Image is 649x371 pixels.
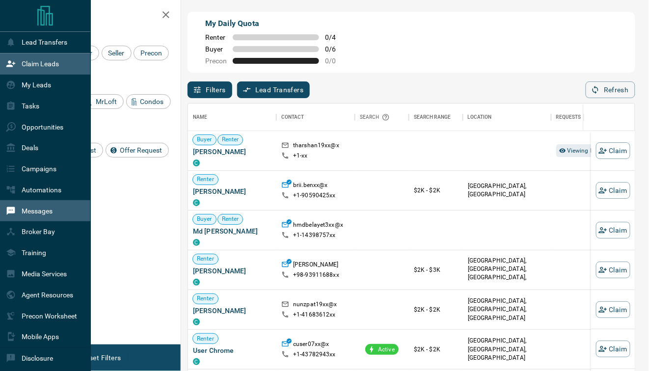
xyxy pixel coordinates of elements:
div: Requests [556,104,581,131]
p: $2K - $2K [414,345,458,354]
div: Viewing Request (1) [556,144,624,157]
p: [GEOGRAPHIC_DATA], [GEOGRAPHIC_DATA] [468,182,546,199]
p: tharshan19xx@x [293,141,339,152]
div: Search Range [409,104,463,131]
div: Precon [134,46,169,60]
div: Search Range [414,104,451,131]
div: condos.ca [193,239,200,246]
div: condos.ca [193,159,200,166]
p: My Daily Quota [205,18,347,29]
button: Filters [188,81,232,98]
button: Claim [596,182,630,199]
span: Active [374,345,399,354]
span: Precon [137,49,165,57]
span: Renter [193,294,218,303]
div: Location [468,104,492,131]
span: Condos [137,98,167,106]
span: [PERSON_NAME] [193,306,271,316]
div: Contact [276,104,355,131]
span: [PERSON_NAME] [193,186,271,196]
span: Seller [105,49,128,57]
button: Claim [596,262,630,278]
p: [GEOGRAPHIC_DATA], [GEOGRAPHIC_DATA], [GEOGRAPHIC_DATA] [468,297,546,322]
span: 0 / 6 [325,45,347,53]
div: Location [463,104,551,131]
span: Renter [193,335,218,343]
span: 0 / 4 [325,33,347,41]
p: +98- 93911688xx [293,271,339,279]
span: Md [PERSON_NAME] [193,226,271,236]
div: MrLoft [81,94,124,109]
button: Claim [596,222,630,238]
div: Seller [102,46,132,60]
p: [GEOGRAPHIC_DATA], [GEOGRAPHIC_DATA], [GEOGRAPHIC_DATA], [GEOGRAPHIC_DATA] | [GEOGRAPHIC_DATA] [468,257,546,299]
p: +1- 43782943xx [293,350,336,359]
p: [PERSON_NAME] [293,261,339,271]
div: condos.ca [193,318,200,325]
div: Search [360,104,392,131]
span: Renter [193,255,218,263]
button: Claim [596,301,630,318]
div: Condos [126,94,171,109]
span: Renter [218,215,243,223]
div: Contact [281,104,304,131]
button: Reset Filters [75,349,127,366]
span: User Chrome [193,345,271,355]
span: Renter [205,33,227,41]
span: Buyer [205,45,227,53]
p: $2K - $2K [414,186,458,195]
h2: Filters [31,10,171,22]
button: Lead Transfers [237,81,310,98]
div: Name [193,104,208,131]
div: Name [188,104,276,131]
p: [GEOGRAPHIC_DATA], [GEOGRAPHIC_DATA], [GEOGRAPHIC_DATA] [468,337,546,362]
p: nunzpat19xx@x [293,300,337,311]
p: +1- 41683612xx [293,311,336,319]
span: [PERSON_NAME] [193,147,271,157]
span: Buyer [193,215,216,223]
span: [PERSON_NAME] [193,266,271,276]
span: MrLoft [92,98,120,106]
p: $2K - $3K [414,265,458,274]
span: Viewing Request [567,147,621,154]
div: Offer Request [106,143,169,158]
p: $2K - $2K [414,305,458,314]
p: +1- 14398757xx [293,231,336,239]
p: cuser07xx@x [293,340,329,350]
span: Precon [205,57,227,65]
span: 0 / 0 [325,57,347,65]
span: Renter [218,135,243,144]
button: Claim [596,142,630,159]
div: condos.ca [193,199,200,206]
span: Buyer [193,135,216,144]
div: condos.ca [193,279,200,286]
p: +1- 90590425xx [293,191,336,200]
button: Refresh [586,81,635,98]
span: Offer Request [116,146,165,154]
p: hmdbelayet3xx@x [293,221,343,231]
div: condos.ca [193,358,200,365]
p: brii.benxx@x [293,181,328,191]
button: Claim [596,341,630,357]
p: +1- xx [293,152,308,160]
span: Renter [193,175,218,184]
